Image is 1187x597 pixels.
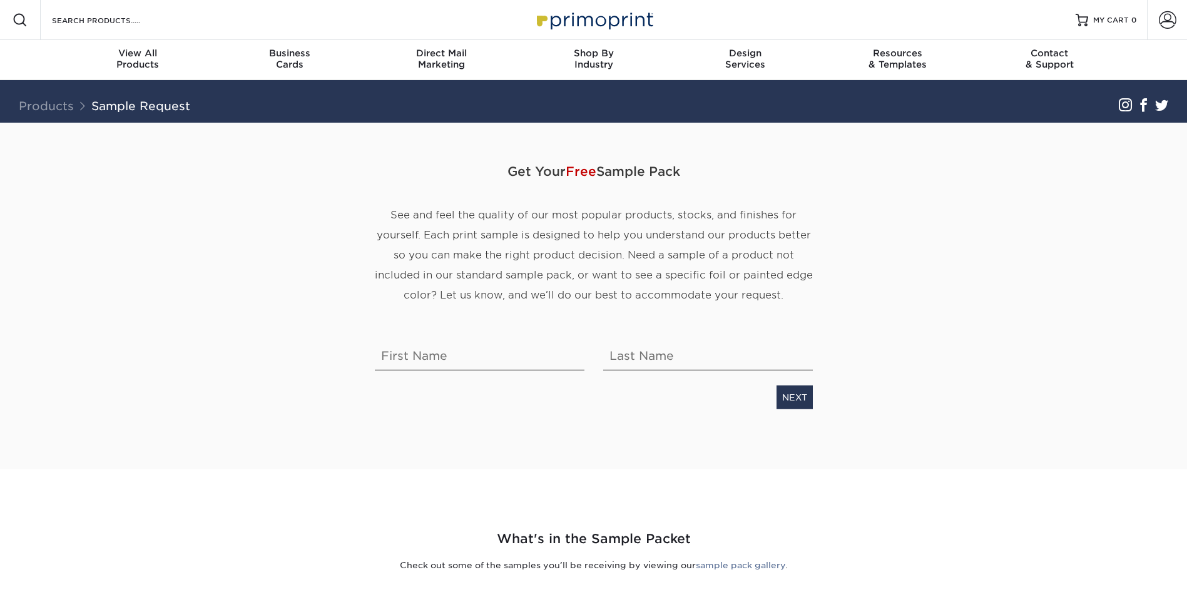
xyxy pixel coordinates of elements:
p: Check out some of the samples you’ll be receiving by viewing our . [228,559,960,571]
span: Contact [974,48,1126,59]
a: sample pack gallery [696,560,785,570]
a: NEXT [777,385,813,409]
span: MY CART [1093,15,1129,26]
a: Direct MailMarketing [365,40,517,80]
div: Industry [517,48,670,70]
span: Design [670,48,822,59]
a: View AllProducts [62,40,214,80]
span: Free [566,164,596,179]
span: See and feel the quality of our most popular products, stocks, and finishes for yourself. Each pr... [375,209,813,301]
span: Direct Mail [365,48,517,59]
a: Contact& Support [974,40,1126,80]
span: Business [213,48,365,59]
a: Shop ByIndustry [517,40,670,80]
img: Primoprint [531,6,656,33]
span: Get Your Sample Pack [375,153,813,190]
div: & Support [974,48,1126,70]
span: Shop By [517,48,670,59]
div: Services [670,48,822,70]
a: BusinessCards [213,40,365,80]
div: Marketing [365,48,517,70]
span: 0 [1131,16,1137,24]
div: Products [62,48,214,70]
a: Products [19,99,74,113]
span: Resources [822,48,974,59]
input: SEARCH PRODUCTS..... [51,13,173,28]
a: DesignServices [670,40,822,80]
h2: What's in the Sample Packet [228,529,960,549]
a: Resources& Templates [822,40,974,80]
a: Sample Request [91,99,190,113]
div: & Templates [822,48,974,70]
div: Cards [213,48,365,70]
span: View All [62,48,214,59]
